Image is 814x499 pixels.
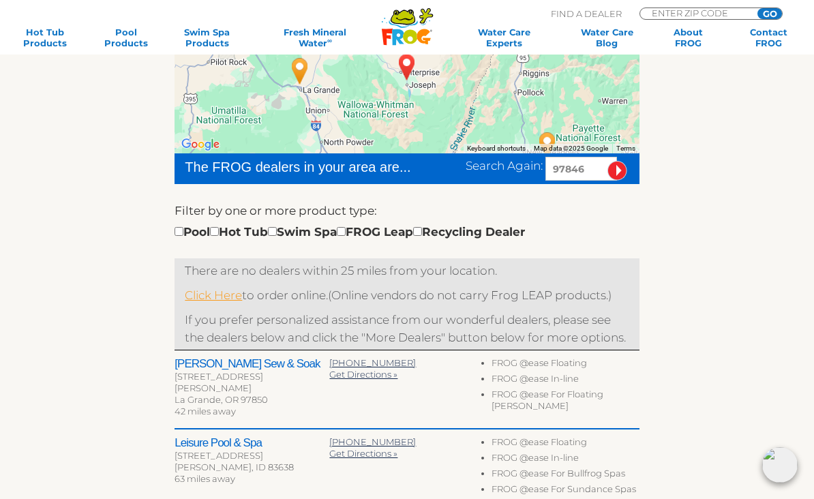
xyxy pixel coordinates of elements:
a: ContactFROG [738,27,800,48]
p: Find A Dealer [551,7,622,20]
li: FROG @ease For Sundance Spas [492,483,639,499]
a: Terms (opens in new tab) [616,145,635,152]
div: The FROG dealers in your area are... [185,157,412,177]
li: FROG @ease In-line [492,373,639,389]
a: Get Directions » [329,369,397,380]
a: Swim SpaProducts [175,27,238,48]
p: There are no dealers within 25 miles from your location. [185,262,629,279]
a: Hot TubProducts [14,27,76,48]
li: FROG @ease In-line [492,452,639,468]
a: AboutFROG [657,27,719,48]
img: openIcon [762,447,798,483]
div: JOSEPH, OR 97846 [386,43,428,91]
div: [STREET_ADDRESS] [175,450,329,462]
a: Water CareBlog [575,27,638,48]
li: FROG @ease Floating [492,357,639,373]
a: Water CareExperts [450,27,558,48]
a: PoolProducts [95,27,157,48]
input: GO [757,8,782,19]
span: 63 miles away [175,473,235,484]
span: 42 miles away [175,406,236,417]
sup: ∞ [327,37,332,44]
button: Keyboard shortcuts [467,144,526,153]
img: Google [178,136,223,153]
h2: [PERSON_NAME] Sew & Soak [175,357,329,371]
a: Fresh MineralWater∞ [256,27,374,48]
div: La Grande, OR 97850 [175,394,329,406]
div: Leisure Pool & Spa - 63 miles away. [526,121,569,169]
a: Click Here [185,288,242,302]
a: [PHONE_NUMBER] [329,357,416,368]
li: FROG @ease For Bullfrog Spas [492,468,639,483]
li: FROG @ease Floating [492,436,639,452]
div: Pool Hot Tub Swim Spa FROG Leap Recycling Dealer [175,223,525,241]
span: to order online. [185,288,328,302]
label: Filter by one or more product type: [175,202,377,220]
div: Claudson's Sew & Soak - 42 miles away. [279,47,321,95]
span: Search Again: [466,159,543,172]
li: FROG @ease For Floating [PERSON_NAME] [492,389,639,416]
p: (Online vendors do not carry Frog LEAP products.) [185,286,629,304]
input: Submit [607,161,627,181]
div: [STREET_ADDRESS][PERSON_NAME] [175,371,329,394]
div: [PERSON_NAME], ID 83638 [175,462,329,473]
h2: Leisure Pool & Spa [175,436,329,450]
a: Open this area in Google Maps (opens a new window) [178,136,223,153]
a: Get Directions » [329,448,397,459]
a: [PHONE_NUMBER] [329,436,416,447]
input: Zip Code Form [650,8,742,18]
p: If you prefer personalized assistance from our wonderful dealers, please see the dealers below an... [185,311,629,346]
span: Map data ©2025 Google [534,145,608,152]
